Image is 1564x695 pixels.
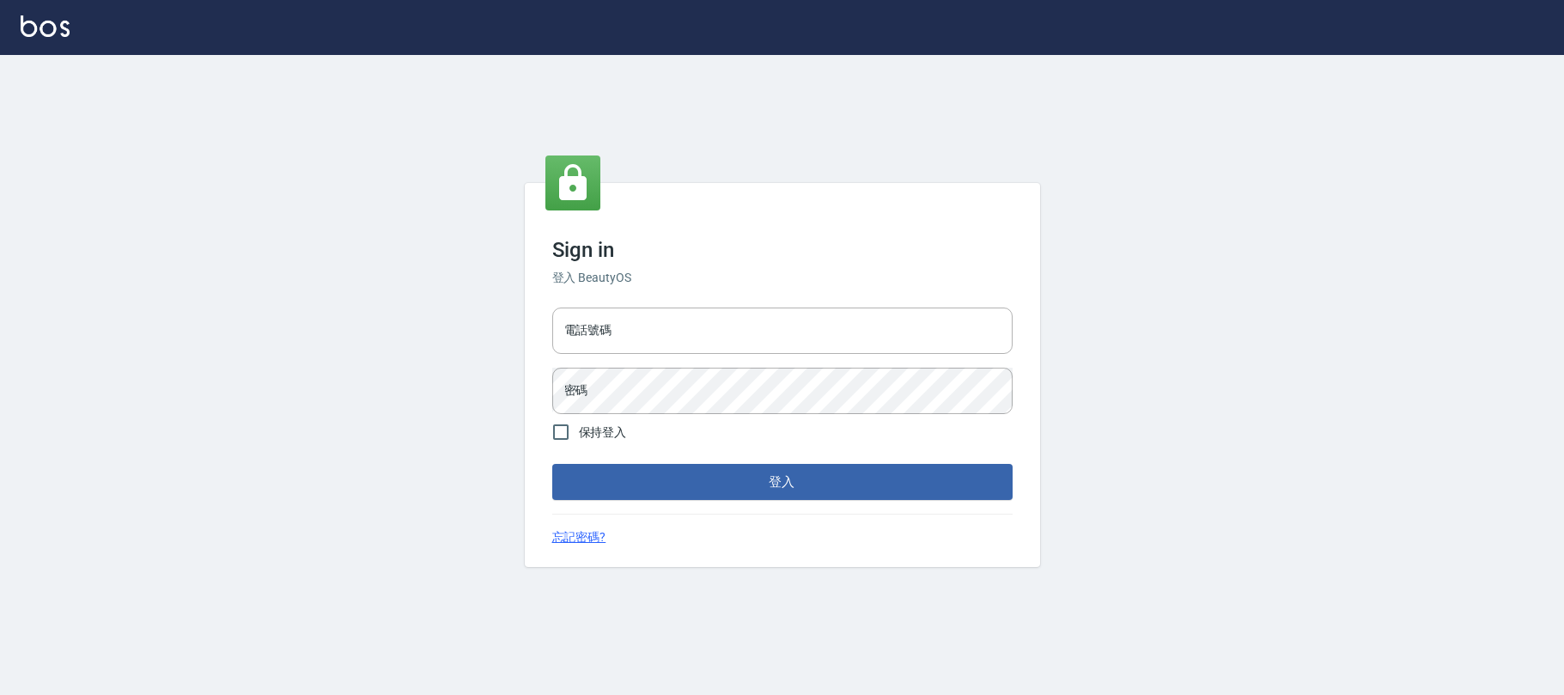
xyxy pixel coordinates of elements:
[552,464,1013,500] button: 登入
[579,424,627,442] span: 保持登入
[552,528,606,546] a: 忘記密碼?
[21,15,70,37] img: Logo
[552,238,1013,262] h3: Sign in
[552,269,1013,287] h6: 登入 BeautyOS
